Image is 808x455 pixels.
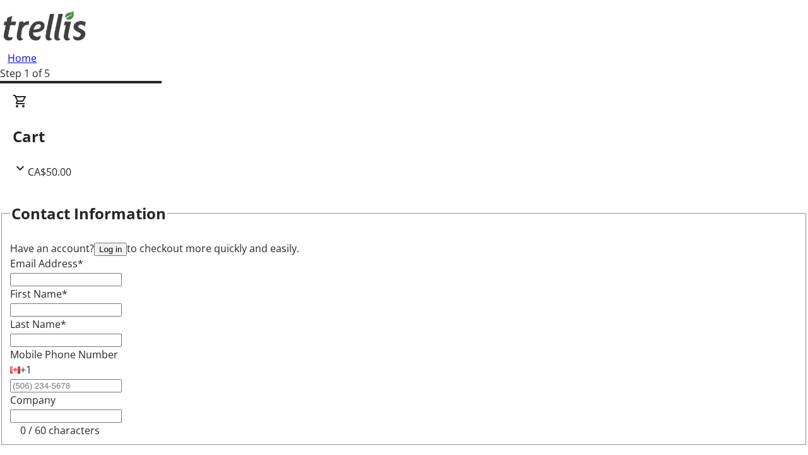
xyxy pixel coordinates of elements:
tr-character-limit: 0 / 60 characters [20,423,100,437]
div: CartCA$50.00 [13,94,795,179]
h2: Cart [13,125,795,148]
button: Log in [94,243,127,256]
label: Last Name* [10,317,66,331]
div: Have an account? to checkout more quickly and easily. [10,241,798,256]
label: Email Address* [10,257,83,270]
label: Company [10,393,56,407]
span: CA$50.00 [28,165,71,179]
label: First Name* [10,287,68,301]
label: Mobile Phone Number [10,348,118,361]
h2: Contact Information [11,202,166,225]
input: (506) 234-5678 [10,379,122,392]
